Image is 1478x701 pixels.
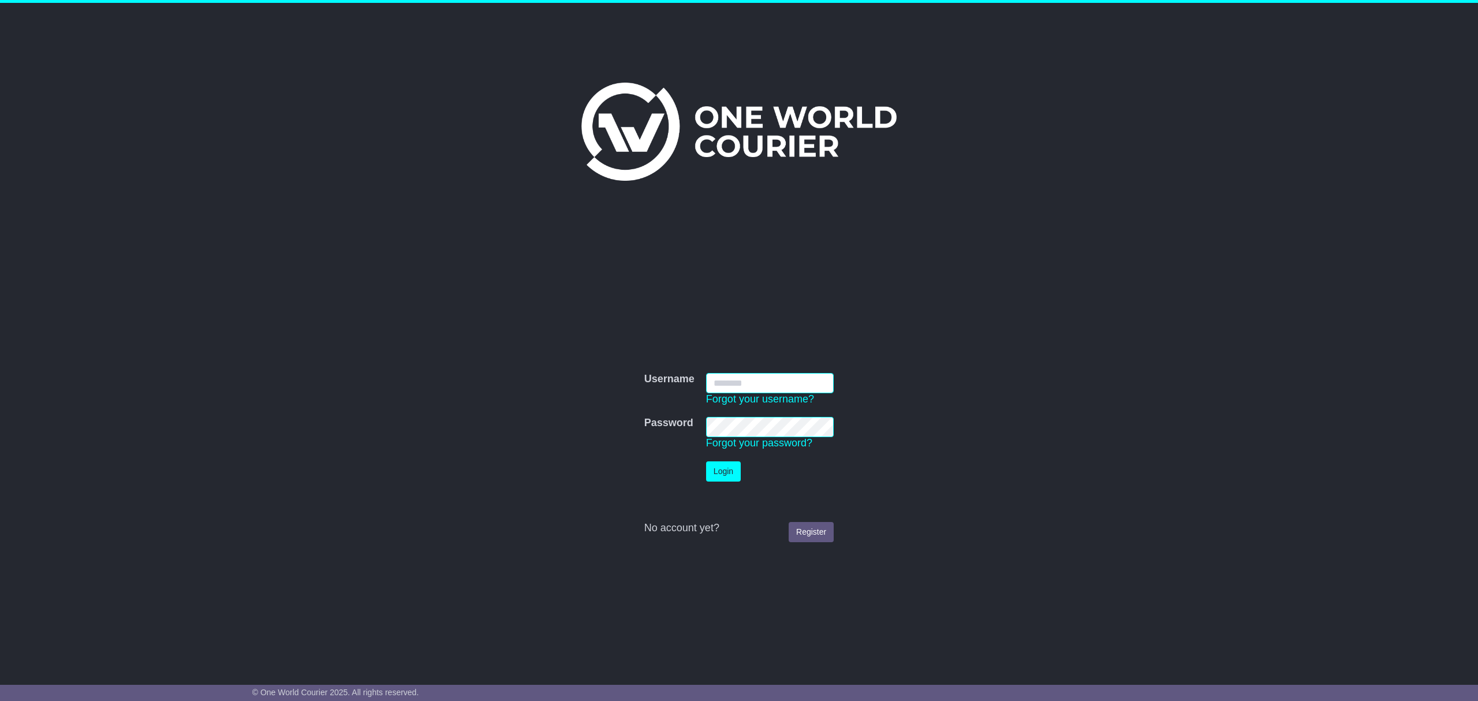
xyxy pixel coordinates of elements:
[706,393,814,405] a: Forgot your username?
[644,373,695,386] label: Username
[644,522,834,535] div: No account yet?
[706,461,741,482] button: Login
[789,522,834,542] a: Register
[252,688,419,697] span: © One World Courier 2025. All rights reserved.
[706,437,812,449] a: Forgot your password?
[581,83,897,181] img: One World
[644,417,693,430] label: Password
